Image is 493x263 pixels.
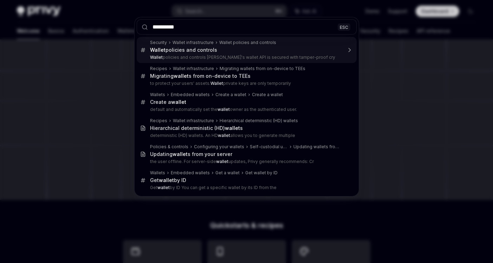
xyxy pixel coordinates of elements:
[150,118,167,124] div: Recipes
[157,185,170,190] b: wallet
[210,81,223,86] b: Wallet
[218,107,230,112] b: wallet
[215,170,240,176] div: Get a wallet
[150,170,165,176] div: Wallets
[150,66,167,71] div: Recipes
[150,81,342,86] p: to protect your users' assets. private keys are only temporarily
[150,92,165,98] div: Wallets
[150,144,188,150] div: Policies & controls
[173,151,188,157] b: wallet
[150,133,342,138] p: deterministic (HD) wallets. An HD allows you to generate multiple
[159,177,174,183] b: wallet
[173,40,214,45] div: Wallet infrastructure
[216,159,228,164] b: wallet
[252,92,283,98] div: Create a wallet
[150,125,243,131] div: Hierarchical deterministic (HD) s
[245,170,278,176] div: Get wallet by ID
[338,23,350,31] div: ESC
[171,170,210,176] div: Embedded wallets
[225,125,240,131] b: wallet
[150,151,232,157] div: Updating s from your server
[218,133,230,138] b: wallet
[173,118,214,124] div: Wallet infrastructure
[250,144,288,150] div: Self-custodial user wallets
[150,99,186,105] div: Create a
[150,107,342,112] p: default and automatically set the owner as the authenticated user.
[150,55,342,60] p: policies and controls [PERSON_NAME]'s wallet API is secured with tamper-proof cry
[150,177,186,183] div: Get by ID
[150,73,251,79] div: Migrating s from on-device to TEEs
[219,40,276,45] div: Wallet policies and controls
[150,55,163,60] b: Wallet
[150,185,342,190] p: Get by ID You can get a specific wallet by its ID from the
[171,92,210,98] div: Embedded wallets
[150,47,217,53] div: policies and controls
[171,99,186,105] b: wallet
[150,40,167,45] div: Security
[173,66,214,71] div: Wallet infrastructure
[220,118,298,124] div: Hierarchical deterministic (HD) wallets
[215,92,246,98] div: Create a wallet
[174,73,189,79] b: wallet
[150,47,166,53] b: Wallet
[293,144,342,150] div: Updating wallets from your server
[150,159,342,164] p: the user offline. For server-side updates, Privy generally recommends: Cr
[194,144,244,150] div: Configuring your wallets
[220,66,305,71] div: Migrating wallets from on-device to TEEs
